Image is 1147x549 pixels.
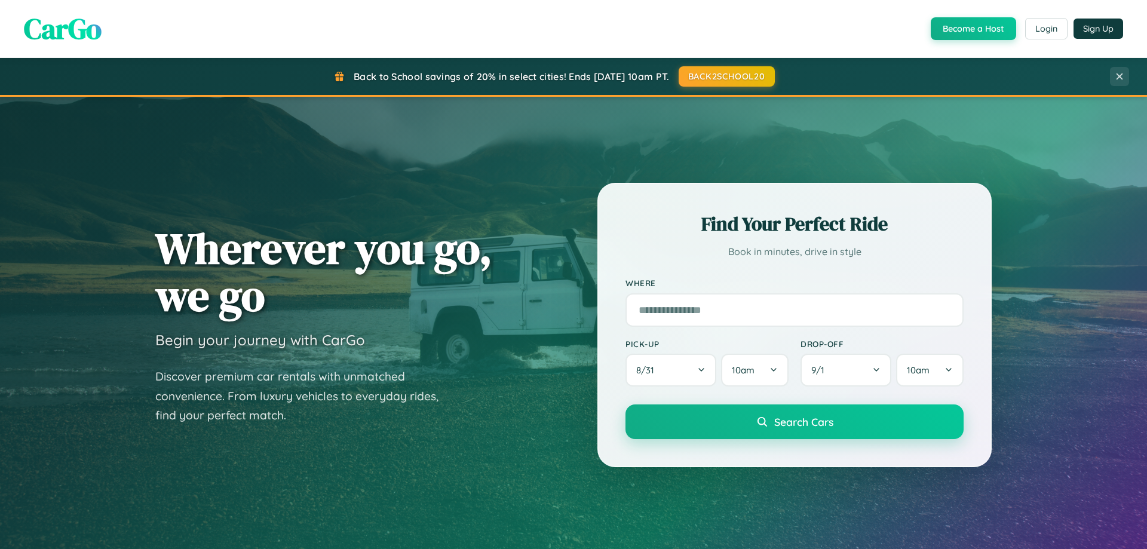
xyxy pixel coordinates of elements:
h3: Begin your journey with CarGo [155,331,365,349]
p: Discover premium car rentals with unmatched convenience. From luxury vehicles to everyday rides, ... [155,367,454,425]
button: Sign Up [1074,19,1123,39]
button: BACK2SCHOOL20 [679,66,775,87]
label: Drop-off [801,339,964,349]
button: 9/1 [801,354,891,387]
span: Back to School savings of 20% in select cities! Ends [DATE] 10am PT. [354,70,669,82]
h1: Wherever you go, we go [155,225,492,319]
button: Search Cars [625,404,964,439]
span: 10am [907,364,930,376]
span: Search Cars [774,415,833,428]
button: 10am [896,354,964,387]
label: Where [625,278,964,289]
label: Pick-up [625,339,789,349]
button: Login [1025,18,1068,39]
span: 9 / 1 [811,364,830,376]
h2: Find Your Perfect Ride [625,211,964,237]
button: Become a Host [931,17,1016,40]
button: 10am [721,354,789,387]
span: 10am [732,364,755,376]
span: CarGo [24,9,102,48]
span: 8 / 31 [636,364,660,376]
button: 8/31 [625,354,716,387]
p: Book in minutes, drive in style [625,243,964,260]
